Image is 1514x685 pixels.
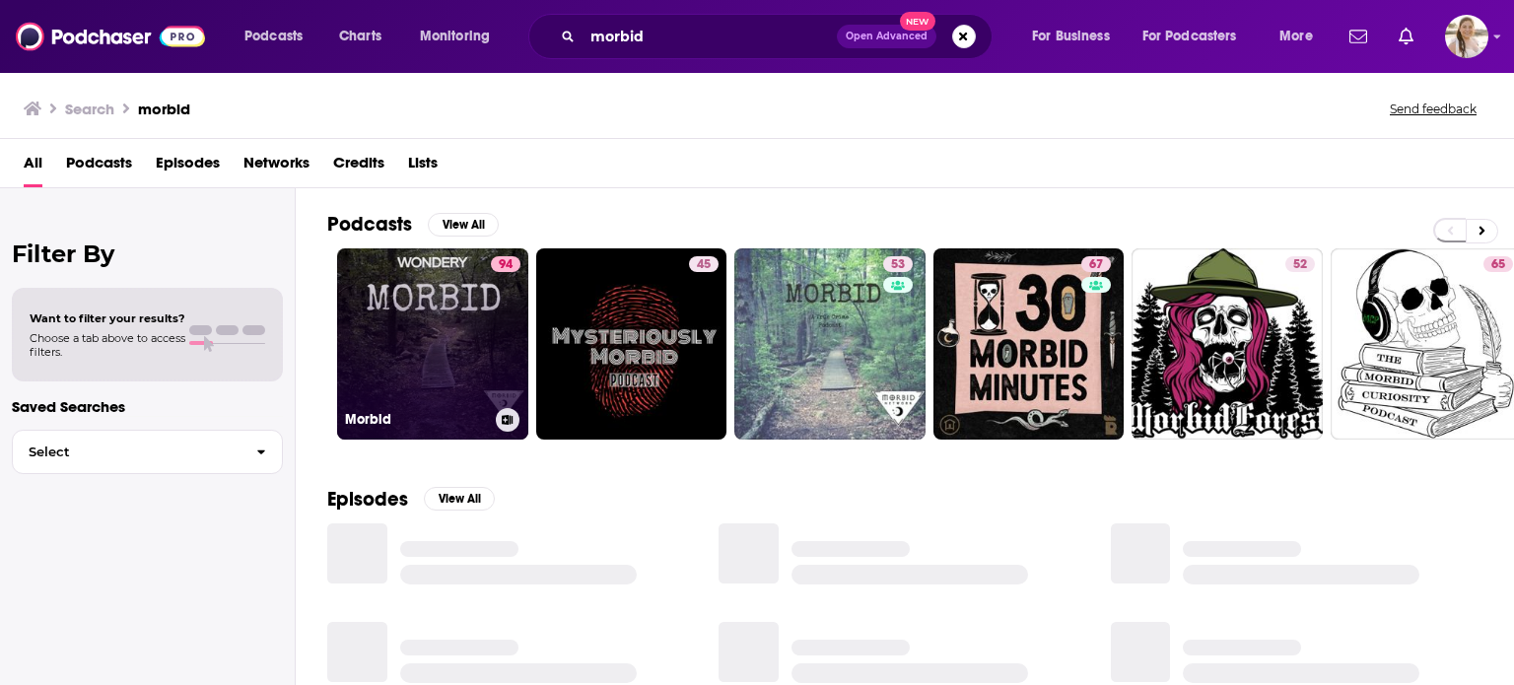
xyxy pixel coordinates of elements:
button: Open AdvancedNew [837,25,936,48]
button: open menu [231,21,328,52]
a: 65 [1483,256,1513,272]
span: Select [13,445,241,458]
button: Show profile menu [1445,15,1488,58]
a: All [24,147,42,187]
div: Search podcasts, credits, & more... [547,14,1011,59]
a: Networks [243,147,310,187]
button: Select [12,430,283,474]
span: Logged in as acquavie [1445,15,1488,58]
a: 67 [933,248,1125,440]
a: Episodes [156,147,220,187]
span: For Business [1032,23,1110,50]
span: New [900,12,935,31]
span: For Podcasters [1142,23,1237,50]
a: Show notifications dropdown [1342,20,1375,53]
h2: Podcasts [327,212,412,237]
a: Charts [326,21,393,52]
span: 45 [697,255,711,275]
input: Search podcasts, credits, & more... [583,21,837,52]
span: 65 [1491,255,1505,275]
a: EpisodesView All [327,487,495,512]
span: Open Advanced [846,32,928,41]
button: View All [428,213,499,237]
h3: morbid [138,100,190,118]
span: 67 [1089,255,1103,275]
span: Monitoring [420,23,490,50]
span: More [1279,23,1313,50]
span: Choose a tab above to access filters. [30,331,185,359]
span: 53 [891,255,905,275]
a: 53 [883,256,913,272]
span: Want to filter your results? [30,311,185,325]
h3: Search [65,100,114,118]
span: Charts [339,23,381,50]
a: Show notifications dropdown [1391,20,1421,53]
a: 94 [491,256,520,272]
span: Podcasts [244,23,303,50]
p: Saved Searches [12,397,283,416]
a: 45 [689,256,719,272]
button: open menu [1266,21,1338,52]
a: 94Morbid [337,248,528,440]
img: User Profile [1445,15,1488,58]
h2: Episodes [327,487,408,512]
a: Podcasts [66,147,132,187]
a: Lists [408,147,438,187]
a: 53 [734,248,926,440]
h3: Morbid [345,411,488,428]
h2: Filter By [12,240,283,268]
button: Send feedback [1384,101,1482,117]
img: Podchaser - Follow, Share and Rate Podcasts [16,18,205,55]
a: 67 [1081,256,1111,272]
span: 52 [1293,255,1307,275]
a: Credits [333,147,384,187]
button: open menu [1018,21,1135,52]
button: open menu [406,21,516,52]
button: open menu [1130,21,1266,52]
a: 52 [1132,248,1323,440]
a: 45 [536,248,727,440]
span: 94 [499,255,513,275]
a: PodcastsView All [327,212,499,237]
a: 52 [1285,256,1315,272]
button: View All [424,487,495,511]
